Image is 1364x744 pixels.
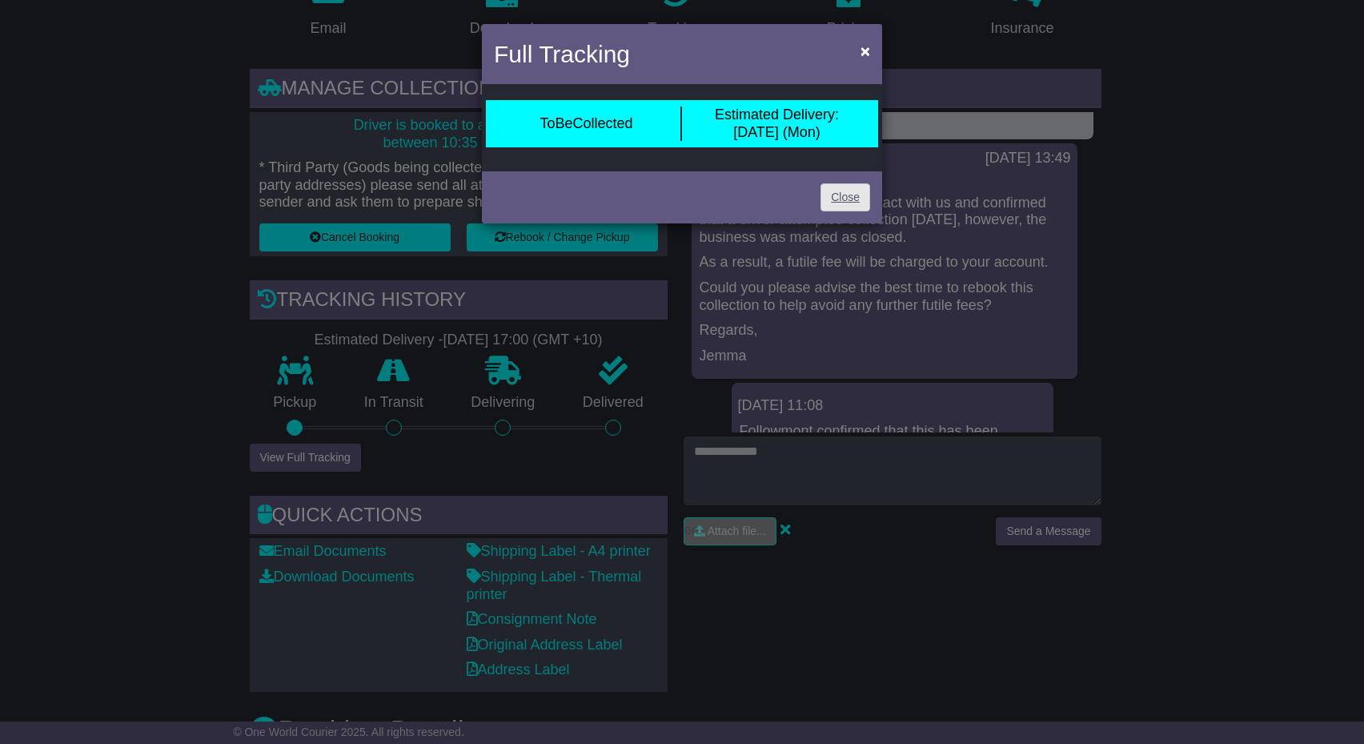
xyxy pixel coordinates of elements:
[715,107,839,123] span: Estimated Delivery:
[852,34,878,67] button: Close
[820,183,870,211] a: Close
[861,42,870,60] span: ×
[494,36,630,72] h4: Full Tracking
[540,115,632,133] div: ToBeCollected
[715,107,839,141] div: [DATE] (Mon)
